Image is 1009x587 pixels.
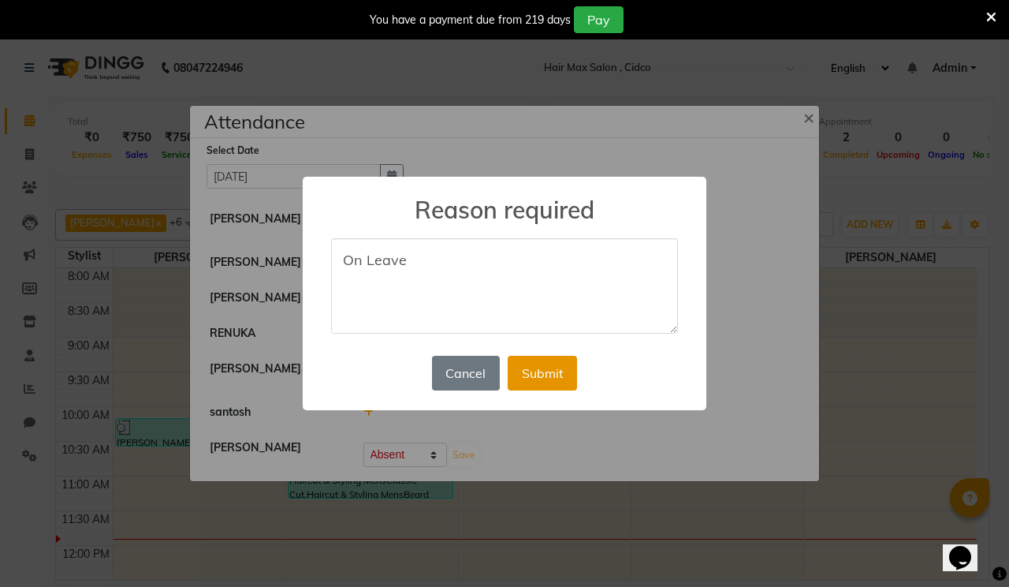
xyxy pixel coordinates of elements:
[508,356,577,391] button: Submit
[370,12,571,28] div: You have a payment due from 219 days
[943,524,993,571] iframe: chat widget
[432,356,500,391] button: Cancel
[303,177,706,224] h2: Reason required
[574,6,624,33] button: Pay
